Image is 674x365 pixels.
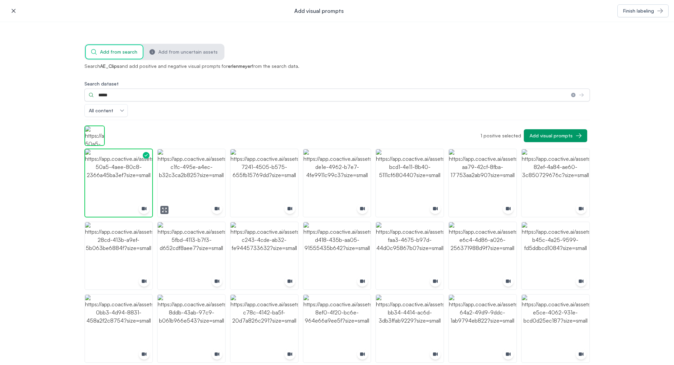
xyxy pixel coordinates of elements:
img: https://app.coactive.ai/assets/ui/images/coactive/AE_Clips_1751060747036/950f33d0-8ddb-43ab-97c9-... [158,295,225,362]
button: Add from uncertain assets [144,45,223,59]
img: https://app.coactive.ai/assets/ui/images/coactive/AE_Clips_1751060747036/27d054f0-50a5-4aee-80c8-... [84,126,105,146]
span: All content [89,107,113,114]
div: Add visual prompts [530,132,573,139]
img: https://app.coactive.ai/assets/ui/images/coactive/AE_Clips_1751060747036/d82b67b5-0bb3-4d94-8831-... [85,295,153,362]
span: erlenmeyer [228,63,252,69]
span: AE_Clips [100,63,119,69]
img: https://app.coactive.ai/assets/ui/images/coactive/AE_Clips_1751060747036/f1e723ad-e5ce-4062-931e-... [522,295,589,362]
img: https://app.coactive.ai/assets/ui/images/coactive/AE_Clips_1751060747036/cbe07fef-64a2-49d9-9ddc-... [449,295,516,362]
img: https://app.coactive.ai/assets/ui/images/coactive/AE_Clips_1751060747036/62a97742-aa79-42cf-8fba-... [449,149,516,217]
img: https://app.coactive.ai/assets/ui/images/coactive/AE_Clips_1751060747036/b970c27f-b45c-4a25-9599-... [522,222,589,290]
button: Add visual prompts [524,129,587,142]
p: 1 positive selected [480,132,521,139]
nav: Tabs [84,44,224,60]
label: Search dataset [84,80,590,87]
img: https://app.coactive.ai/assets/ui/images/coactive/AE_Clips_1751060747036/c207d506-c78c-4142-ba5f-... [231,295,298,362]
img: https://app.coactive.ai/assets/ui/images/coactive/AE_Clips_1751060747036/fa56e1c8-7241-4505-b575-... [231,149,298,217]
img: https://app.coactive.ai/assets/ui/images/coactive/AE_Clips_1751060747036/a8d559b1-bcd1-4e11-8b40-... [376,149,443,217]
img: https://app.coactive.ai/assets/ui/images/coactive/AE_Clips_1751060747036/1a99a902-28cd-413b-a9ef-... [85,222,153,290]
img: https://app.coactive.ai/assets/ui/images/coactive/AE_Clips_1751060747036/9dd73c24-d418-435b-aa05-... [303,222,371,290]
img: https://app.coactive.ai/assets/ui/images/coactive/AE_Clips_1751060747036/07731590-faa3-4675-b97d-... [376,222,443,290]
img: https://app.coactive.ai/assets/ui/images/coactive/AE_Clips_1751060747036/1c3d8401-8ef0-4f20-bc6e-... [303,295,371,362]
img: https://app.coactive.ai/assets/ui/images/coactive/AE_Clips_1751060747036/cd669af6-de1e-4962-b7e7-... [303,149,371,217]
span: Add from search [100,49,137,55]
img: https://app.coactive.ai/assets/ui/images/coactive/AE_Clips_1751060747036/4ab729a0-bb34-4414-ac6d-... [376,295,443,362]
img: https://app.coactive.ai/assets/ui/images/coactive/AE_Clips_1751060747036/43598896-c243-4cde-ab32-... [231,222,298,290]
img: https://app.coactive.ai/assets/ui/images/coactive/AE_Clips_1751060747036/27d054f0-50a5-4aee-80c8-... [85,149,153,217]
span: Add from uncertain assets [158,49,218,55]
img: https://app.coactive.ai/assets/ui/images/coactive/AE_Clips_1751060747036/424a534f-c1fc-495e-a4ec-... [158,149,225,217]
img: https://app.coactive.ai/assets/ui/images/coactive/AE_Clips_1751060747036/e9c140aa-e6c4-4d86-a026-... [449,222,516,290]
p: Search and add positive and negative visual prompts for from the search data. [84,63,590,70]
img: https://app.coactive.ai/assets/ui/images/coactive/AE_Clips_1751060747036/cb559149-5fbd-4113-b7f3-... [158,222,225,290]
button: Add from search [86,45,143,59]
img: https://app.coactive.ai/assets/ui/images/coactive/AE_Clips_1751060747036/124d8a20-82ef-4a84-ae60-... [522,149,589,217]
button: All content [85,104,127,117]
